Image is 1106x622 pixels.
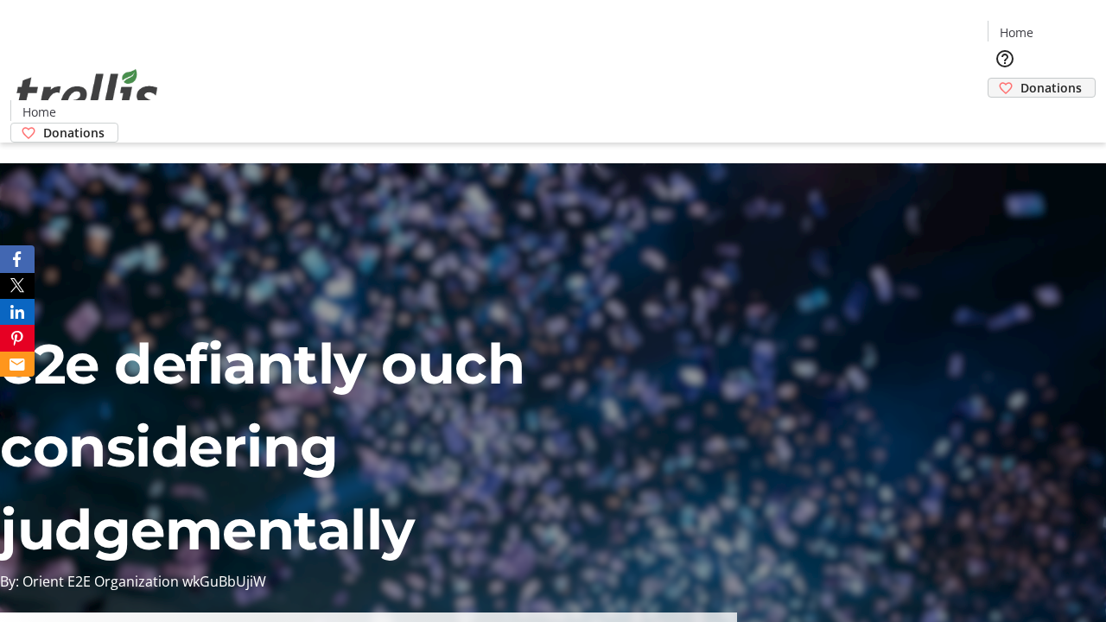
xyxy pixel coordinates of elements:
span: Home [22,103,56,121]
span: Home [1000,23,1033,41]
button: Cart [988,98,1022,132]
span: Donations [1020,79,1082,97]
a: Donations [10,123,118,143]
img: Orient E2E Organization wkGuBbUjiW's Logo [10,50,164,136]
span: Donations [43,124,105,142]
a: Home [988,23,1044,41]
a: Donations [988,78,1096,98]
button: Help [988,41,1022,76]
a: Home [11,103,67,121]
